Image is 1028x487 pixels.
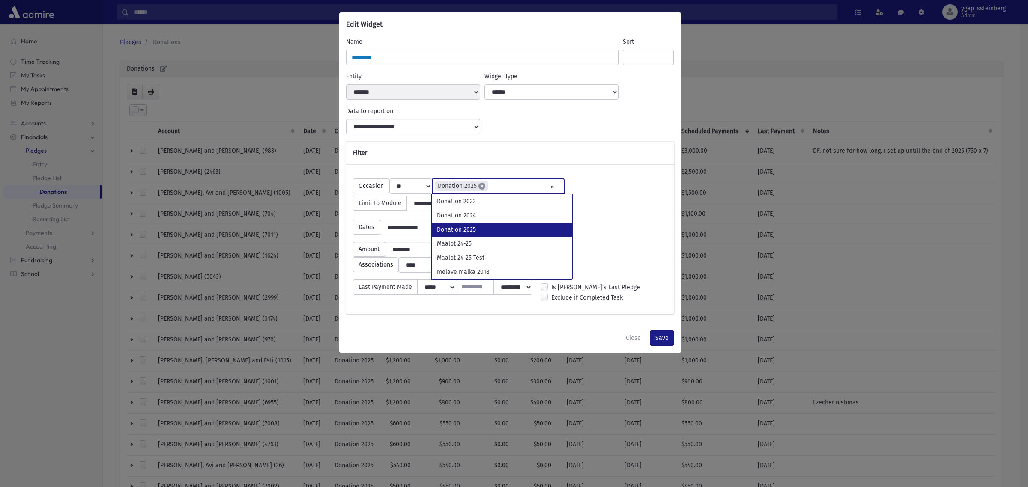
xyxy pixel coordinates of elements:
span: × [478,183,485,190]
div: Filter [346,142,674,165]
li: Maalot 24-25 [432,237,572,251]
li: melave malka 2018 [432,265,572,279]
h6: Edit Widget [346,19,383,30]
label: Sort [623,37,634,46]
li: Donation 2025 [435,181,488,191]
span: Occasion [353,178,389,193]
li: Donation 2024 [432,208,572,223]
li: Donation 2023 [432,194,572,208]
label: Is [PERSON_NAME]'s Last Pledge [551,283,640,292]
button: Save [650,330,674,346]
span: Last Payment Made [353,279,418,295]
li: Donation 2025 [432,223,572,237]
label: Widget Type [484,72,517,81]
span: Dates [353,220,380,235]
button: Close [620,330,646,346]
span: Associations [353,257,399,272]
label: Name [346,37,362,46]
span: Limit to Module [353,196,407,211]
label: Data to report on [346,107,393,116]
li: Maalot 24-25 Test [432,251,572,265]
span: Amount [353,242,385,257]
span: Remove all items [550,182,554,192]
label: Exclude if Completed Task [551,293,623,302]
li: melave malka 2020 [432,279,572,293]
label: Entity [346,72,362,81]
